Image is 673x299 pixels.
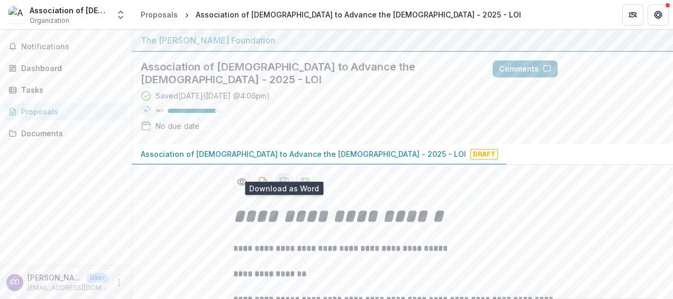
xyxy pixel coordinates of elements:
div: Proposals [21,106,119,117]
a: Proposals [137,7,182,22]
a: Proposals [4,103,128,120]
button: More [113,276,125,289]
button: download-proposal [276,173,293,190]
div: Chris Daniel [10,279,20,286]
span: Draft [470,149,498,160]
div: Association of [DEMOGRAPHIC_DATA] to Advance the [DEMOGRAPHIC_DATA] [30,5,109,16]
div: Documents [21,128,119,139]
button: download-proposal [254,173,271,190]
button: Answer Suggestions [562,60,665,77]
span: Notifications [21,42,123,51]
h2: Association of [DEMOGRAPHIC_DATA] to Advance the [DEMOGRAPHIC_DATA] - 2025 - LOI [141,60,476,86]
button: Get Help [648,4,669,25]
a: Tasks [4,81,128,99]
button: Comments [493,60,558,77]
button: Open entity switcher [113,4,128,25]
div: Saved [DATE] ( [DATE] @ 4:06pm ) [156,90,270,101]
button: download-proposal [297,173,314,190]
p: Association of [DEMOGRAPHIC_DATA] to Advance the [DEMOGRAPHIC_DATA] - 2025 - LOI [141,148,466,160]
div: Tasks [21,84,119,95]
button: Notifications [4,38,128,55]
div: Proposals [141,9,178,20]
button: Preview 963a0e5c-e953-4f75-b94f-16edc8c672ae-0.pdf [233,173,250,190]
div: No due date [156,120,199,131]
span: Organization [30,16,69,25]
p: User [87,273,108,283]
a: Documents [4,125,128,142]
button: Partners [622,4,643,25]
div: Dashboard [21,63,119,74]
p: [EMAIL_ADDRESS][DOMAIN_NAME] [28,283,108,293]
div: Association of [DEMOGRAPHIC_DATA] to Advance the [DEMOGRAPHIC_DATA] - 2025 - LOI [196,9,521,20]
img: Association of Churches to Advance the Imago Dei [8,6,25,23]
p: [PERSON_NAME] [28,272,83,283]
nav: breadcrumb [137,7,525,22]
a: Dashboard [4,59,128,77]
div: The [PERSON_NAME] Foundation [141,34,665,47]
p: 90 % [156,107,163,115]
